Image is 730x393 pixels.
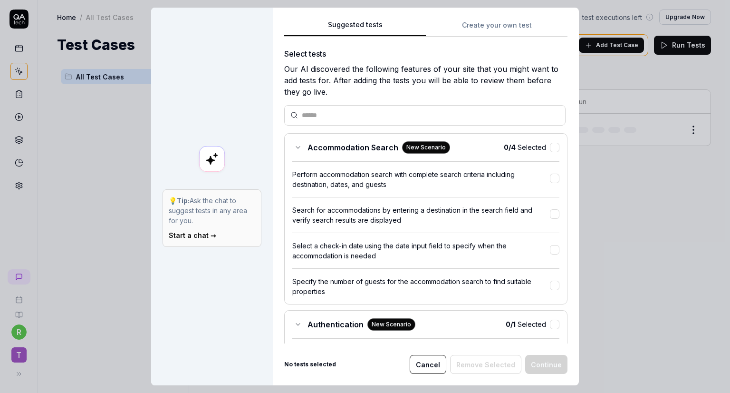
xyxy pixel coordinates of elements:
[169,231,216,239] a: Start a chat →
[307,319,364,330] span: Authentication
[284,360,336,369] b: No tests selected
[504,143,516,151] b: 0 / 4
[506,319,546,329] span: Selected
[177,196,190,205] strong: Tip:
[506,320,516,328] b: 0 / 1
[169,196,255,226] p: 💡 Ask the chat to suggest tests in any area for you.
[426,20,567,37] button: Create your own test
[410,355,446,374] button: Cancel
[402,141,450,154] div: New Scenario
[450,355,521,374] button: Remove Selected
[525,355,567,374] button: Continue
[292,169,550,189] div: Perform accommodation search with complete search criteria including destination, dates, and guests
[367,318,415,331] div: New Scenario
[292,276,550,296] div: Specify the number of guests for the accommodation search to find suitable properties
[504,142,546,152] span: Selected
[284,48,567,59] div: Select tests
[292,241,550,261] div: Select a check-in date using the date input field to specify when the accommodation is needed
[292,205,550,225] div: Search for accommodations by entering a destination in the search field and verify search results...
[307,142,398,153] span: Accommodation Search
[284,20,426,37] button: Suggested tests
[284,63,567,98] div: Our AI discovered the following features of your site that you might want to add tests for. After...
